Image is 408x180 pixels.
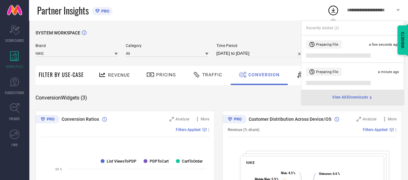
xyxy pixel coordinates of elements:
span: Filters Applied [363,128,388,132]
span: | [395,128,396,132]
span: SCORECARDS [5,38,24,43]
span: More [388,117,396,121]
span: Conversion Widgets ( 3 ) [35,95,87,101]
span: Partner Insights [37,4,89,17]
span: FWD [12,142,18,147]
span: Recently Added ( 2 ) [306,26,339,30]
span: View All 3 Downloads [332,95,368,100]
tspan: Unknown [319,172,331,175]
span: Revenue (% share) [228,128,259,132]
span: Conversion Ratios [62,117,99,122]
span: Filters Applied [176,128,201,132]
text: CartToOrder [182,159,203,164]
tspan: Web [281,171,287,175]
span: a few seconds ago [369,43,399,47]
text: : 4.3 % [281,171,295,175]
span: Analyse [175,117,189,121]
span: Category [126,43,208,48]
text: PDPToCart [150,159,169,164]
span: WORKSPACE [6,64,24,69]
span: Preparing File [316,43,338,47]
span: NIKE [246,160,254,165]
span: SYSTEM WORKSPACE [35,30,80,35]
span: PRO [100,9,109,14]
svg: Zoom [356,117,361,121]
svg: Zoom [169,117,174,121]
div: Premium [35,115,59,125]
text: List ViewsToPDP [107,159,136,164]
span: a minute ago [378,70,399,74]
span: Analyse [363,117,376,121]
div: Open download list [327,5,339,16]
span: Pricing [156,72,176,77]
span: Time Period [216,43,304,48]
div: Open download page [332,95,373,100]
span: Traffic [202,72,222,77]
span: More [201,117,209,121]
span: Filter By Use-Case [39,71,84,79]
span: Customer Distribution Across Device/OS [249,117,331,122]
span: Brand [35,43,118,48]
span: Revenue [108,72,130,78]
a: View All3Downloads [332,95,373,100]
div: Premium [223,115,246,125]
span: SUGGESTIONS [5,90,25,95]
text: 30 % [55,167,62,171]
input: Select time period [216,50,304,57]
span: Preparing File [316,70,338,74]
text: : 6.6 % [319,172,340,175]
span: TRENDS [9,116,20,121]
span: Conversion [248,72,280,77]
